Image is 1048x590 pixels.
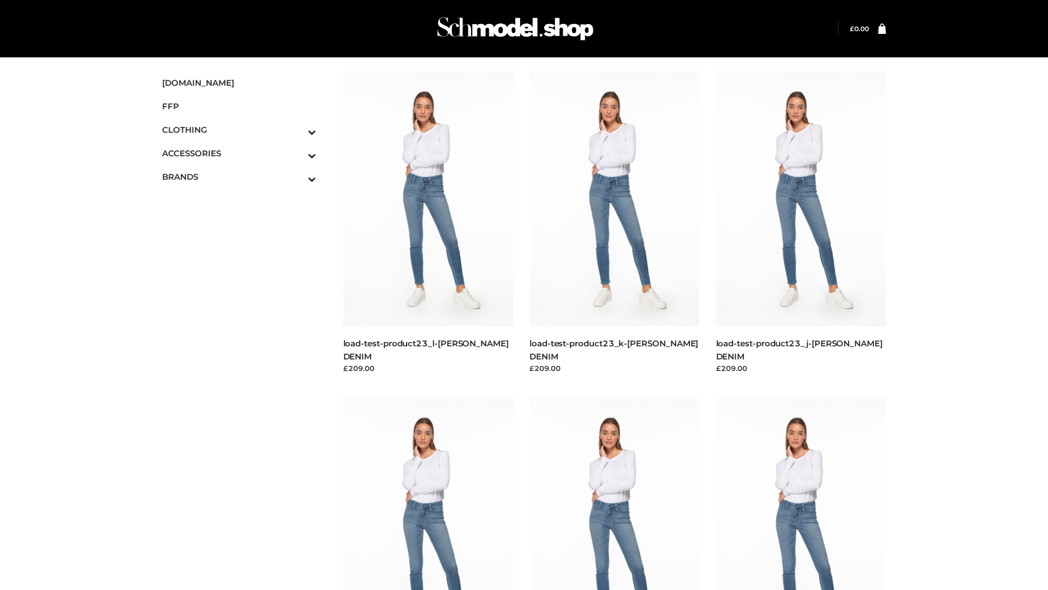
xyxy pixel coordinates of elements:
a: ACCESSORIESToggle Submenu [162,141,316,165]
button: Toggle Submenu [278,118,316,141]
a: load-test-product23_j-[PERSON_NAME] DENIM [716,338,883,361]
span: ACCESSORIES [162,147,316,160]
div: £209.00 [343,363,514,374]
a: load-test-product23_l-[PERSON_NAME] DENIM [343,338,509,361]
span: £ [850,25,854,33]
a: [DOMAIN_NAME] [162,71,316,95]
a: FFP [162,95,316,118]
button: Toggle Submenu [278,165,316,188]
span: CLOTHING [162,123,316,136]
span: [DOMAIN_NAME] [162,76,316,89]
a: BRANDSToggle Submenu [162,165,316,188]
a: CLOTHINGToggle Submenu [162,118,316,141]
img: Schmodel Admin 964 [433,7,597,50]
span: BRANDS [162,170,316,183]
a: load-test-product23_k-[PERSON_NAME] DENIM [529,338,698,361]
div: £209.00 [529,363,700,374]
a: £0.00 [850,25,869,33]
span: FFP [162,100,316,113]
bdi: 0.00 [850,25,869,33]
div: £209.00 [716,363,886,374]
button: Toggle Submenu [278,141,316,165]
